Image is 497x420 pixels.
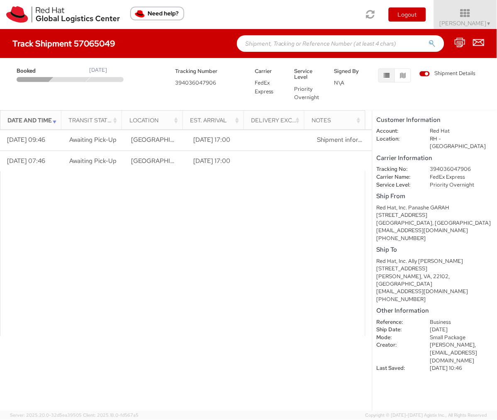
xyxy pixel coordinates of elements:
[440,19,492,27] span: [PERSON_NAME]
[377,308,493,315] h5: Other Information
[377,193,493,200] h5: Ship From
[370,181,424,189] dt: Service Level:
[377,265,493,273] div: [STREET_ADDRESS]
[89,66,107,74] div: [DATE]
[295,85,319,101] span: Priority Overnight
[69,136,117,144] span: Awaiting Pick-Up
[69,157,117,165] span: Awaiting Pick-Up
[190,116,241,124] div: Est. Arrival
[377,117,493,124] h5: Customer Information
[370,342,424,350] dt: Creator:
[377,219,493,227] div: [GEOGRAPHIC_DATA], [GEOGRAPHIC_DATA]
[377,204,493,212] div: Red Hat, Inc. Panashe GARAH
[175,68,242,74] h5: Tracking Number
[377,288,493,296] div: [EMAIL_ADDRESS][DOMAIN_NAME]
[334,68,361,74] h5: Signed By
[430,342,476,349] span: [PERSON_NAME],
[83,413,139,418] span: Client: 2025.18.0-fd567a5
[370,127,424,135] dt: Account:
[370,365,424,373] dt: Last Saved:
[370,135,424,143] dt: Location:
[370,165,424,173] dt: Tracking No:
[10,413,82,418] span: Server: 2025.20.0-32d5ea39505
[377,155,493,162] h5: Carrier Information
[370,319,424,327] dt: Reference:
[487,20,492,27] span: ▼
[370,326,424,334] dt: Ship Date:
[377,211,493,219] div: [STREET_ADDRESS]
[377,246,493,253] h5: Ship To
[389,7,426,22] button: Logout
[129,116,180,124] div: Location
[377,227,493,235] div: [EMAIL_ADDRESS][DOMAIN_NAME]
[377,257,493,265] div: Red Hat, Inc. Ally [PERSON_NAME]
[377,273,493,288] div: [PERSON_NAME], VA, 22102, [GEOGRAPHIC_DATA]
[68,116,119,124] div: Transit Status
[370,173,424,181] dt: Carrier Name:
[317,136,418,144] span: Shipment information sent to FedEx
[334,79,344,86] span: N\A
[370,334,424,342] dt: Mode:
[237,35,444,52] input: Shipment, Tracking or Reference Number (at least 4 chars)
[255,79,274,95] span: FedEx Express
[295,68,322,80] h5: Service Level
[377,235,493,243] div: [PHONE_NUMBER]
[132,136,329,144] span: RALEIGH, NC, US
[377,296,493,304] div: [PHONE_NUMBER]
[8,116,58,124] div: Date and Time
[17,67,52,75] span: Booked
[130,7,184,20] button: Need help?
[419,70,475,79] label: Shipment Details
[186,130,248,151] td: [DATE] 17:00
[255,68,282,74] h5: Carrier
[175,79,217,86] span: 394036047906
[312,116,363,124] div: Notes
[186,151,248,171] td: [DATE] 17:00
[12,39,115,48] h4: Track Shipment 57065049
[419,70,475,78] span: Shipment Details
[251,116,302,124] div: Delivery Exception
[365,413,487,419] span: Copyright © [DATE]-[DATE] Agistix Inc., All Rights Reserved
[6,6,120,23] img: rh-logistics-00dfa346123c4ec078e1.svg
[132,157,329,165] span: RALEIGH, NC, US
